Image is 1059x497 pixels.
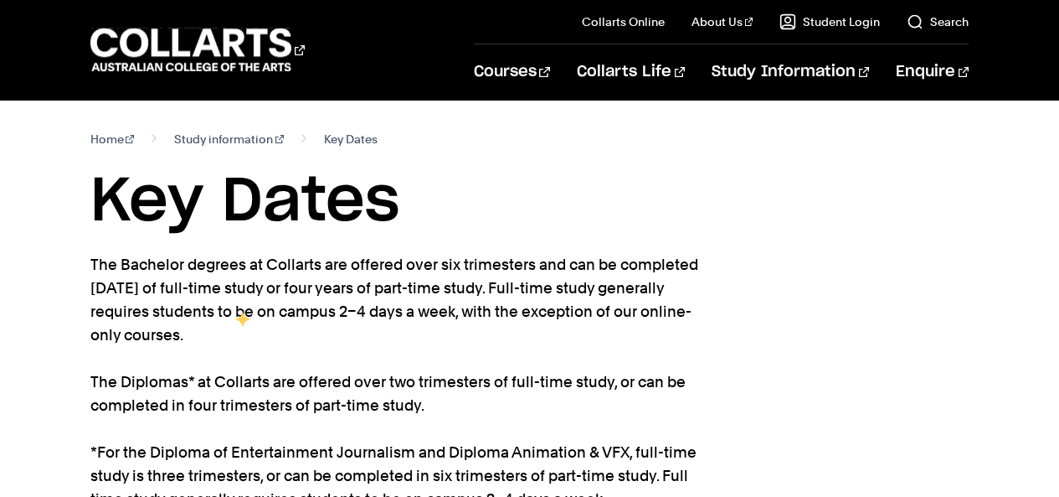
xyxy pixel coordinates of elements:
[896,44,969,100] a: Enquire
[90,127,135,151] a: Home
[691,13,753,30] a: About Us
[577,44,685,100] a: Collarts Life
[712,44,869,100] a: Study Information
[907,13,969,30] a: Search
[90,26,305,74] div: Go to homepage
[90,164,969,240] h1: Key Dates
[582,13,665,30] a: Collarts Online
[474,44,550,100] a: Courses
[174,127,284,151] a: Study information
[779,13,880,30] a: Student Login
[324,127,378,151] span: Key Dates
